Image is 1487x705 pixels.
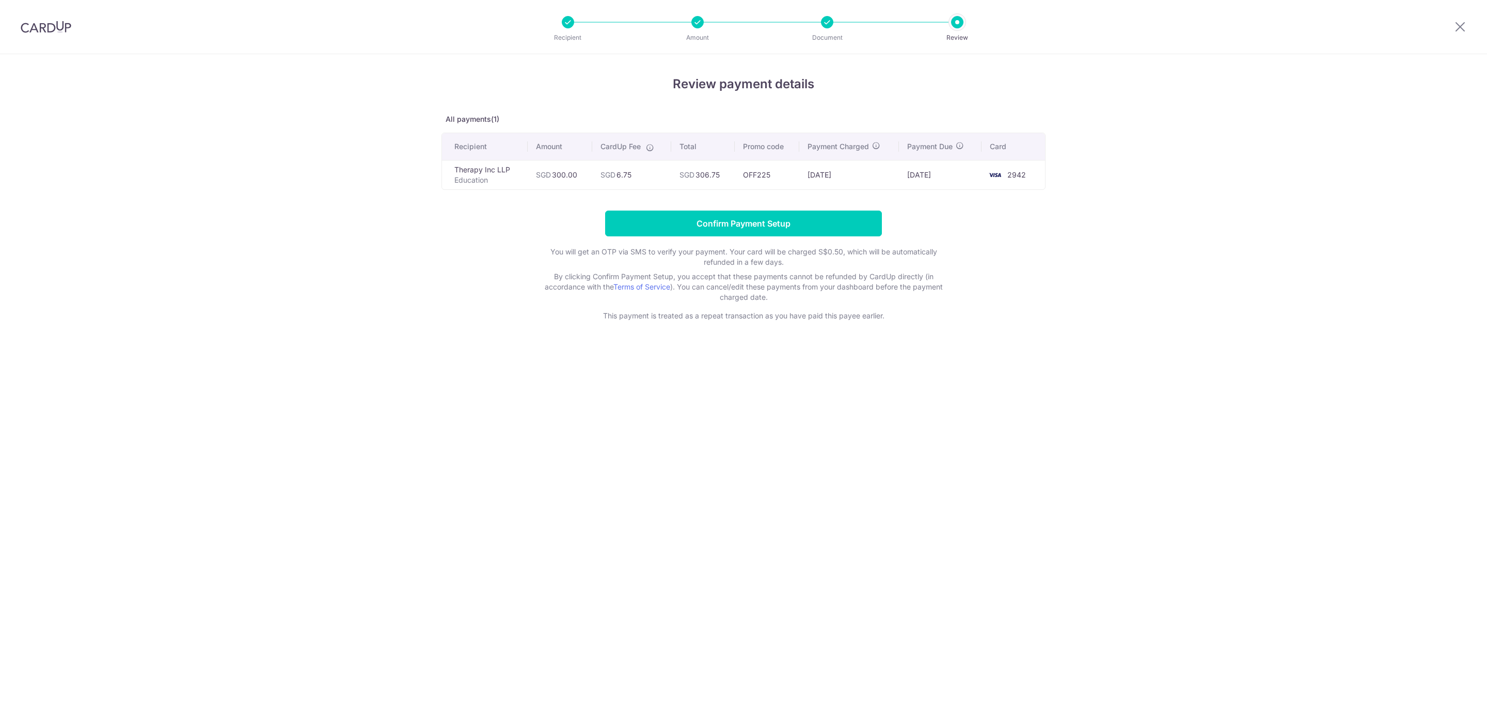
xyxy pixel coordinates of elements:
td: Therapy Inc LLP [442,160,528,189]
td: [DATE] [799,160,899,189]
th: Amount [528,133,593,160]
p: Review [919,33,995,43]
span: SGD [536,170,551,179]
img: CardUp [21,21,71,33]
input: Confirm Payment Setup [605,211,882,236]
span: SGD [679,170,694,179]
p: All payments(1) [441,114,1046,124]
span: Payment Charged [808,141,869,152]
td: [DATE] [899,160,981,189]
p: By clicking Confirm Payment Setup, you accept that these payments cannot be refunded by CardUp di... [537,271,950,302]
td: OFF225 [735,160,799,189]
p: This payment is treated as a repeat transaction as you have paid this payee earlier. [537,311,950,321]
h4: Review payment details [441,75,1046,93]
span: 2942 [1007,170,1026,179]
p: Education [454,175,519,185]
p: Amount [659,33,736,43]
iframe: Opens a widget where you can find more information [1421,674,1477,700]
span: SGD [600,170,615,179]
p: You will get an OTP via SMS to verify your payment. Your card will be charged S$0.50, which will ... [537,247,950,267]
th: Total [671,133,735,160]
td: 306.75 [671,160,735,189]
p: Recipient [530,33,606,43]
a: Terms of Service [613,282,670,291]
th: Recipient [442,133,528,160]
span: CardUp Fee [600,141,641,152]
p: Document [789,33,865,43]
th: Promo code [735,133,799,160]
th: Card [982,133,1045,160]
td: 6.75 [592,160,671,189]
img: <span class="translation_missing" title="translation missing: en.account_steps.new_confirm_form.b... [985,169,1005,181]
td: 300.00 [528,160,593,189]
span: Payment Due [907,141,953,152]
